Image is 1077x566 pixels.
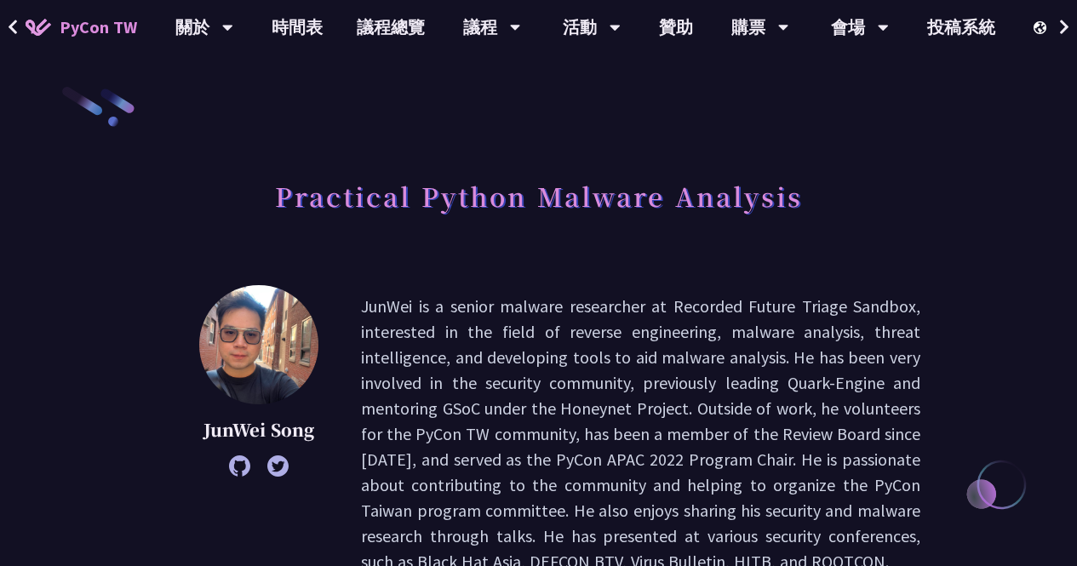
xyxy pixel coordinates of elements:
img: Locale Icon [1034,21,1051,34]
h1: Practical Python Malware Analysis [275,170,803,221]
img: JunWei Song [199,285,318,404]
img: Home icon of PyCon TW 2025 [26,19,51,36]
span: PyCon TW [60,14,137,40]
a: PyCon TW [9,6,154,49]
p: JunWei Song [199,417,318,443]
